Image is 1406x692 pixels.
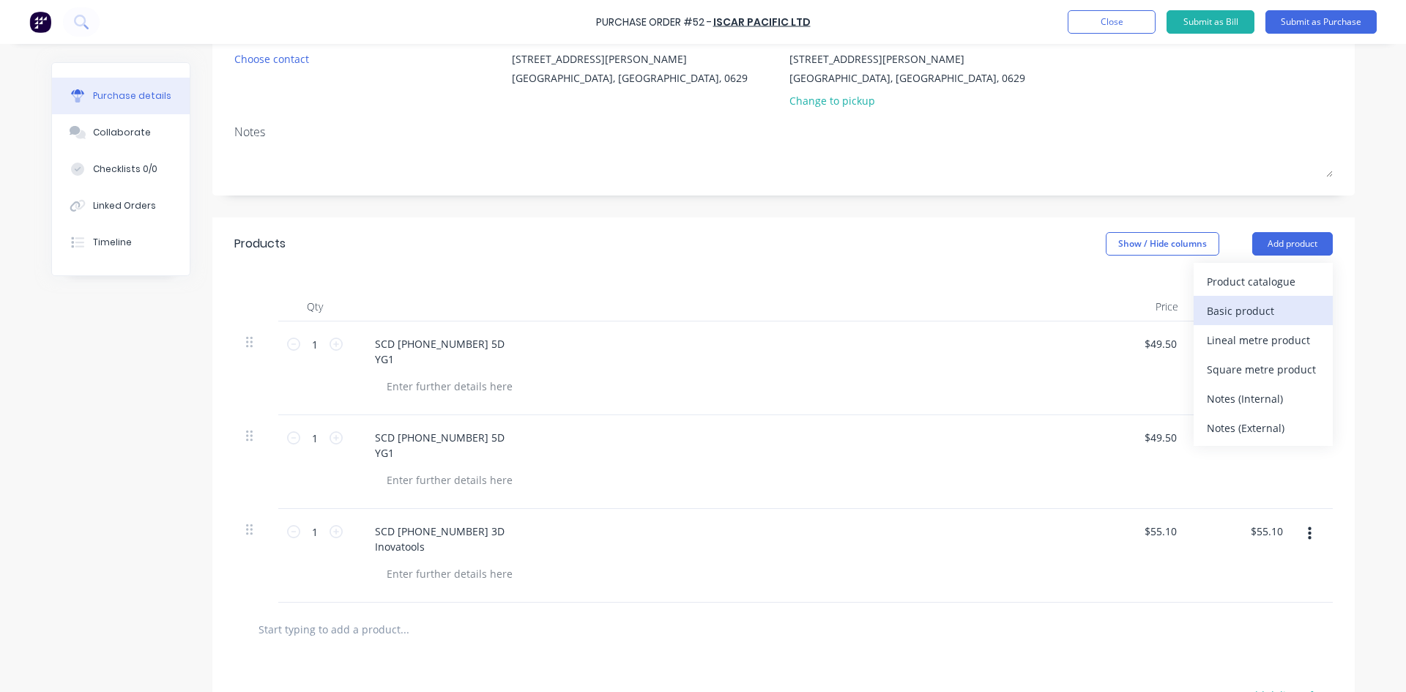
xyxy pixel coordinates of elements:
div: Timeline [93,236,132,249]
button: Notes (Internal) [1194,384,1333,413]
div: Purchase Order #52 - [596,15,712,30]
div: Change to pickup [789,93,1025,108]
button: Submit as Bill [1167,10,1254,34]
div: Total [1190,292,1296,321]
button: Collaborate [52,114,190,151]
div: Choose contact [234,51,309,67]
button: Product catalogue [1194,267,1333,296]
div: ‎SCD [PHONE_NUMBER] 3D Inovatools [363,521,516,557]
div: SCD [PHONE_NUMBER] 5D YG1 [363,427,516,464]
div: [STREET_ADDRESS][PERSON_NAME] [789,51,1025,67]
div: Checklists 0/0 [93,163,157,176]
div: Products [234,235,286,253]
div: Linked Orders [93,199,156,212]
button: Add product [1252,232,1333,256]
button: Purchase details [52,78,190,114]
div: Square metre product [1207,359,1320,380]
button: Notes (External) [1194,413,1333,442]
button: Checklists 0/0 [52,151,190,187]
button: Basic product [1194,296,1333,325]
div: Purchase details [93,89,171,103]
div: Product catalogue [1207,271,1320,292]
button: Square metre product [1194,354,1333,384]
div: Notes (External) [1207,417,1320,439]
div: Qty [278,292,351,321]
button: Submit as Purchase [1265,10,1377,34]
div: [GEOGRAPHIC_DATA], [GEOGRAPHIC_DATA], 0629 [789,70,1025,86]
div: Basic product [1207,300,1320,321]
input: Start typing to add a product... [258,614,551,644]
a: Iscar Pacific Ltd [713,15,811,29]
div: Lineal metre product [1207,330,1320,351]
div: SCD [PHONE_NUMBER] 5D YG1 [363,333,516,370]
button: Lineal metre product [1194,325,1333,354]
div: Notes [234,123,1333,141]
div: [GEOGRAPHIC_DATA], [GEOGRAPHIC_DATA], 0629 [512,70,748,86]
div: Price [1084,292,1190,321]
button: Linked Orders [52,187,190,224]
button: Close [1068,10,1156,34]
div: Collaborate [93,126,151,139]
button: Timeline [52,224,190,261]
div: [STREET_ADDRESS][PERSON_NAME] [512,51,748,67]
button: Show / Hide columns [1106,232,1219,256]
div: Notes (Internal) [1207,388,1320,409]
img: Factory [29,11,51,33]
